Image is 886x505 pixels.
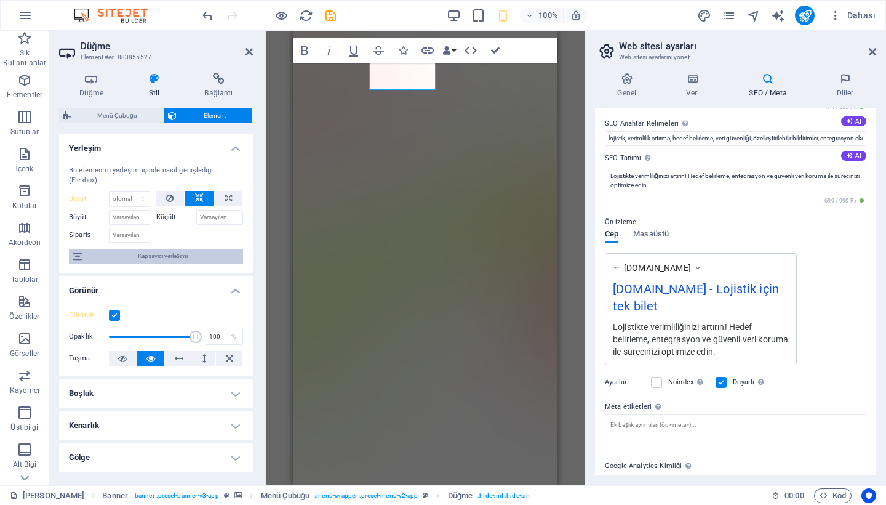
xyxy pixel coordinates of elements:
[342,38,365,63] button: Underline (⌘U)
[12,201,38,211] p: Kutular
[9,312,39,321] p: Özellikler
[820,488,846,503] span: Kod
[696,8,711,23] button: design
[74,108,160,123] span: Menü Çubuğu
[605,151,866,166] label: SEO Tanımı
[324,9,338,23] i: Kaydet (Ctrl+S)
[793,491,795,500] span: :
[180,108,249,123] span: Element
[10,488,84,503] a: Seçimi iptal etmek için tıkla. Sayfaları açmak için çift tıkla
[771,9,785,23] i: AI Writer
[605,230,669,253] div: Ön izleme
[13,459,37,469] p: Alt Bigi
[69,333,109,340] label: Opaklık
[538,8,558,23] h6: 100%
[59,134,253,156] h4: Yerleşim
[520,8,564,23] button: 100%
[81,41,253,52] h2: Düğme
[605,116,866,131] label: SEO Anahtar Kelimeleri
[664,73,727,99] h4: Veri
[261,488,309,503] span: Seçmek için tıkla. Düzenlemek için çift tıkla
[59,379,253,408] h4: Boşluk
[86,249,239,264] span: Kapsayıcı yerleşimi
[59,411,253,440] h4: Kenarlık
[299,9,313,23] i: Sayfayı yeniden yükleyin
[59,108,164,123] button: Menü Çubuğu
[81,52,228,63] h3: Element #ed-883855527
[605,215,636,230] p: Ön izleme
[459,38,482,63] button: HTML
[129,73,185,99] h4: Stil
[102,488,128,503] span: Seçmek için tıkla. Düzenlemek için çift tıkla
[367,38,390,63] button: Strikethrough
[11,275,39,285] p: Tablolar
[133,488,219,503] span: . banner .preset-banner-v3-app
[10,127,39,137] p: Sütunlar
[624,262,691,274] span: [DOMAIN_NAME]
[605,459,866,474] label: Google Analytics Kimliği
[10,349,39,358] p: Görseller
[605,474,866,488] input: G-1A2B3C456
[770,8,785,23] button: text_generator
[7,90,42,100] p: Elementler
[416,38,439,63] button: Link
[829,9,876,22] span: Dahası
[697,9,711,23] i: Tasarım (Ctrl+Alt+Y)
[9,238,41,248] p: Akordeon
[59,475,253,504] h4: Metin Gölgesi
[298,8,313,23] button: reload
[605,375,645,390] label: Ayarlar
[69,228,109,243] label: Sipariş
[69,166,243,186] div: Bu elementin yerleşim içinde nasıl genişlediği (Flexbox).
[605,400,866,414] label: Meta etiketleri
[633,227,669,244] span: Masaüstü
[841,116,866,126] button: SEO Anahtar Kelimeleri
[69,351,109,366] label: Taşma
[814,73,876,99] h4: Diller
[71,8,163,23] img: Editor Logo
[323,8,338,23] button: save
[619,52,852,63] h3: Web sitesi ayarlarını yönet
[200,8,215,23] button: undo
[317,38,341,63] button: Italic (⌘I)
[605,227,618,244] span: Cep
[441,38,458,63] button: Data Bindings
[822,196,866,205] span: 699 / 990 Px
[721,8,736,23] button: pages
[59,443,253,472] h4: Gölge
[841,151,866,161] button: SEO Tanımı
[814,488,852,503] button: Kod
[746,8,760,23] button: navigator
[391,38,415,63] button: Icons
[185,73,253,99] h4: Bağlantı
[156,210,196,225] label: Küçült
[477,488,530,503] span: . hide-md .hide-sm
[448,488,473,503] span: Seçmek için tıkla. Düzenlemek için çift tıkla
[109,228,150,243] input: Varsayılan
[234,492,242,499] i: Bu element, arka plan içeriyor
[69,249,243,264] button: Kapsayıcı yerleşimi
[772,488,804,503] h6: Oturum süresi
[570,10,581,21] i: Yeniden boyutlandırmada yakınlaştırma düzeyini seçilen cihaza uyacak şekilde otomatik olarak ayarla.
[225,329,242,344] div: %
[795,6,815,25] button: publish
[224,492,229,499] i: Bu element, özelleştirilebilir bir ön ayar
[613,280,789,321] div: [DOMAIN_NAME] - Lojistik için tek bilet
[668,375,708,390] label: Noindex
[727,73,814,99] h4: SEO / Meta
[613,264,621,272] img: LogisticketLogo-EDgjWmlaso-Gx494xZBoJw--gOjZB1bZxrcA2XhGT0teQ.png
[784,488,804,503] span: 00 00
[69,308,109,323] label: Görünür
[59,276,253,298] h4: Görünür
[10,386,39,395] p: Kaydırıcı
[484,38,507,63] button: Confirm (⌘+⏎)
[109,210,150,225] input: Varsayılan
[798,9,812,23] i: Yayınla
[196,210,244,225] input: Varsayılan
[423,492,428,499] i: Bu element, özelleştirilebilir bir ön ayar
[274,8,289,23] button: Ön izleme modundan çıkıp düzenlemeye devam etmek için buraya tıklayın
[733,375,773,390] label: Duyarlı
[824,6,880,25] button: Dahası
[314,488,418,503] span: . menu-wrapper .preset-menu-v2-app
[613,320,789,358] div: Lojistikte verimliliğinizi artırın! Hedef belirleme, entegrasyon ve güvenli veri koruma ile sürec...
